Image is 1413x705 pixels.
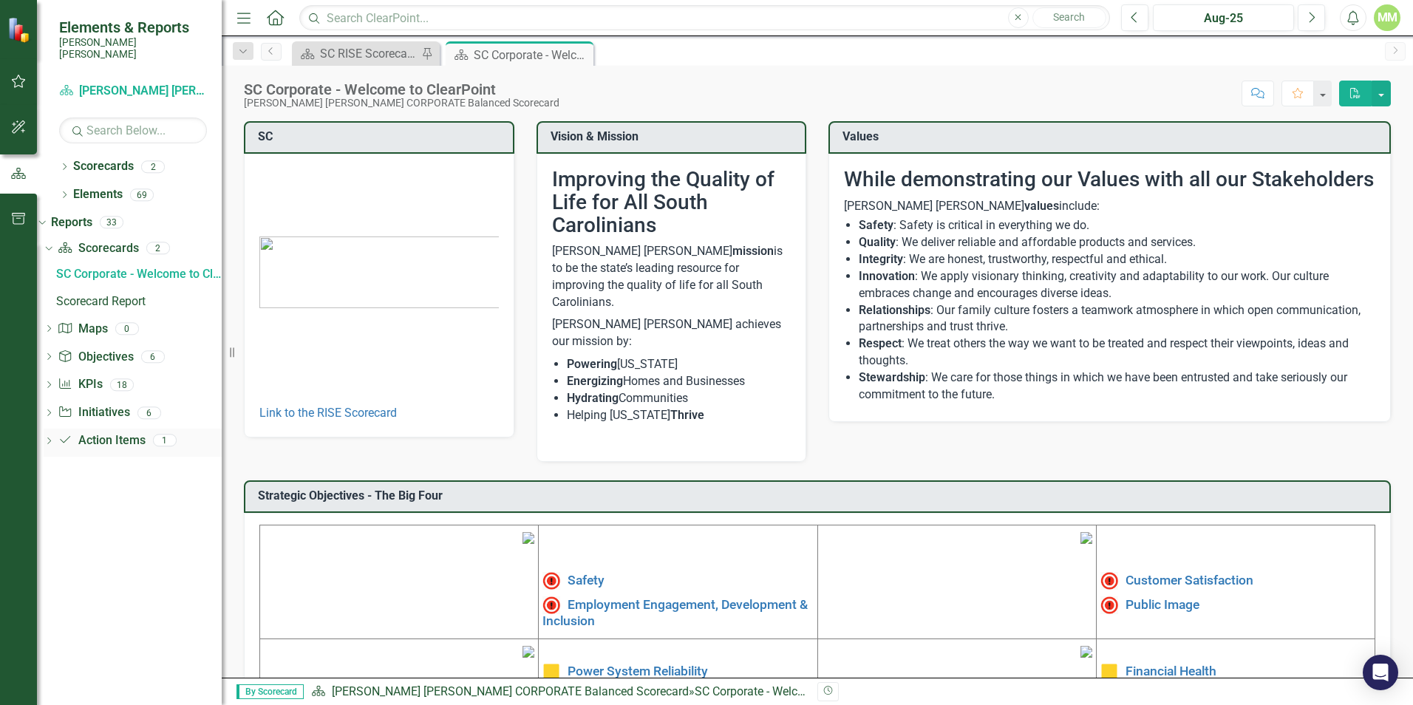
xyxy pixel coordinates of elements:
[859,252,903,266] strong: Integrity
[1080,532,1092,544] img: mceclip2%20v3.png
[244,98,559,109] div: [PERSON_NAME] [PERSON_NAME] CORPORATE Balanced Scorecard
[258,130,505,143] h3: SC
[859,336,1375,369] li: : We treat others the way we want to be treated and respect their viewpoints, ideas and thoughts.
[542,663,560,681] img: Caution
[1363,655,1398,690] div: Open Intercom Messenger
[1100,663,1118,681] img: Caution
[258,489,1382,503] h3: Strategic Objectives - The Big Four
[842,130,1382,143] h3: Values
[567,357,617,371] strong: Powering
[551,130,798,143] h3: Vision & Mission
[73,158,134,175] a: Scorecards
[110,378,134,391] div: 18
[1153,4,1294,31] button: Aug-25
[153,435,177,447] div: 1
[844,198,1375,215] p: [PERSON_NAME] [PERSON_NAME] include:
[1024,199,1059,213] strong: values
[859,336,902,350] strong: Respect
[1374,4,1400,31] button: MM
[542,572,560,590] img: High Alert
[1053,11,1085,23] span: Search
[51,214,92,231] a: Reports
[567,374,623,388] strong: Energizing
[542,596,808,627] a: Employment Engagement, Development & Inclusion
[859,234,1375,251] li: : We deliver reliable and affordable products and services.
[56,268,222,281] div: SC Corporate - Welcome to ClearPoint
[522,532,534,544] img: mceclip1%20v4.png
[1100,596,1118,614] img: Not Meeting Target
[567,356,791,373] li: [US_STATE]
[542,596,560,614] img: Not Meeting Target
[296,44,418,63] a: SC RISE Scorecard - Welcome to ClearPoint
[236,684,304,699] span: By Scorecard
[859,217,1375,234] li: : Safety is critical in everything we do.
[859,268,1375,302] li: : We apply visionary thinking, creativity and adaptability to our work. Our culture embraces chan...
[552,243,791,313] p: [PERSON_NAME] [PERSON_NAME] is to be the state’s leading resource for improving the quality of li...
[58,349,133,366] a: Objectives
[59,36,207,61] small: [PERSON_NAME] [PERSON_NAME]
[115,322,139,335] div: 0
[732,244,774,258] strong: mission
[1126,573,1253,587] a: Customer Satisfaction
[522,646,534,658] img: mceclip3%20v3.png
[58,404,129,421] a: Initiatives
[859,302,1375,336] li: : Our family culture fosters a teamwork atmosphere in which open communication, partnerships and ...
[59,18,207,36] span: Elements & Reports
[859,303,930,317] strong: Relationships
[58,376,102,393] a: KPIs
[859,370,925,384] strong: Stewardship
[59,83,207,100] a: [PERSON_NAME] [PERSON_NAME] CORPORATE Balanced Scorecard
[859,269,915,283] strong: Innovation
[141,350,165,363] div: 6
[474,46,590,64] div: SC Corporate - Welcome to ClearPoint
[567,390,791,407] li: Communities
[670,408,704,422] strong: Thrive
[695,684,891,698] div: SC Corporate - Welcome to ClearPoint
[311,684,806,701] div: »
[552,168,791,236] h2: Improving the Quality of Life for All South Carolinians
[146,242,170,255] div: 2
[859,369,1375,403] li: : We care for those things in which we have been entrusted and take seriously our commitment to t...
[59,117,207,143] input: Search Below...
[58,432,145,449] a: Action Items
[52,290,222,313] a: Scorecard Report
[7,17,33,43] img: ClearPoint Strategy
[320,44,418,63] div: SC RISE Scorecard - Welcome to ClearPoint
[1080,646,1092,658] img: mceclip4.png
[1100,572,1118,590] img: High Alert
[73,186,123,203] a: Elements
[1032,7,1106,28] button: Search
[859,218,893,232] strong: Safety
[1158,10,1289,27] div: Aug-25
[52,262,222,286] a: SC Corporate - Welcome to ClearPoint
[1126,664,1216,678] a: Financial Health
[567,407,791,424] li: Helping [US_STATE]
[567,373,791,390] li: Homes and Businesses
[58,321,107,338] a: Maps
[58,240,138,257] a: Scorecards
[100,217,123,229] div: 33
[568,573,605,587] a: Safety
[137,406,161,419] div: 6
[844,168,1375,191] h2: While demonstrating our Values with all our Stakeholders
[332,684,689,698] a: [PERSON_NAME] [PERSON_NAME] CORPORATE Balanced Scorecard
[244,81,559,98] div: SC Corporate - Welcome to ClearPoint
[141,160,165,173] div: 2
[568,664,708,678] a: Power System Reliability
[259,406,397,420] a: Link to the RISE Scorecard
[567,391,619,405] strong: Hydrating
[130,188,154,201] div: 69
[299,5,1110,31] input: Search ClearPoint...
[552,313,791,353] p: [PERSON_NAME] [PERSON_NAME] achieves our mission by:
[56,295,222,308] div: Scorecard Report
[859,235,896,249] strong: Quality
[859,251,1375,268] li: : We are honest, trustworthy, respectful and ethical.
[1126,596,1199,611] a: Public Image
